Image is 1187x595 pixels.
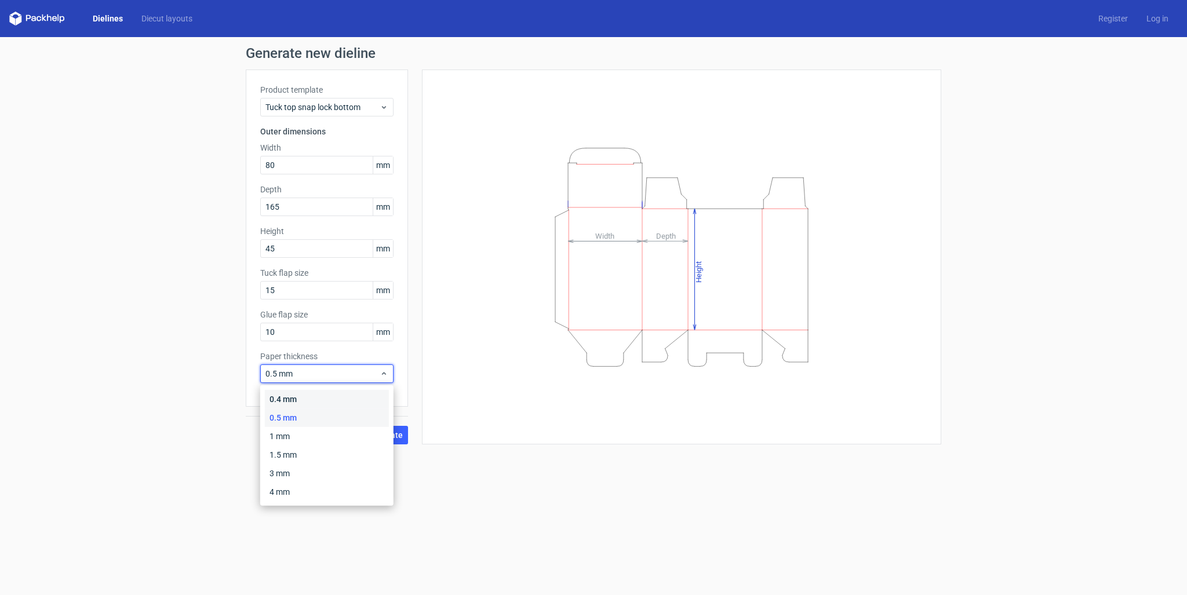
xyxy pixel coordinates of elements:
[265,408,389,427] div: 0.5 mm
[656,231,676,240] tspan: Depth
[373,240,393,257] span: mm
[595,231,614,240] tspan: Width
[260,225,394,237] label: Height
[694,261,703,282] tspan: Height
[373,156,393,174] span: mm
[265,464,389,483] div: 3 mm
[373,282,393,299] span: mm
[260,126,394,137] h3: Outer dimensions
[260,142,394,154] label: Width
[265,446,389,464] div: 1.5 mm
[83,13,132,24] a: Dielines
[373,198,393,216] span: mm
[260,84,394,96] label: Product template
[265,101,380,113] span: Tuck top snap lock bottom
[265,483,389,501] div: 4 mm
[132,13,202,24] a: Diecut layouts
[260,309,394,320] label: Glue flap size
[260,184,394,195] label: Depth
[246,46,941,60] h1: Generate new dieline
[265,368,380,379] span: 0.5 mm
[265,427,389,446] div: 1 mm
[1089,13,1137,24] a: Register
[1137,13,1178,24] a: Log in
[260,351,394,362] label: Paper thickness
[265,390,389,408] div: 0.4 mm
[260,267,394,279] label: Tuck flap size
[373,323,393,341] span: mm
